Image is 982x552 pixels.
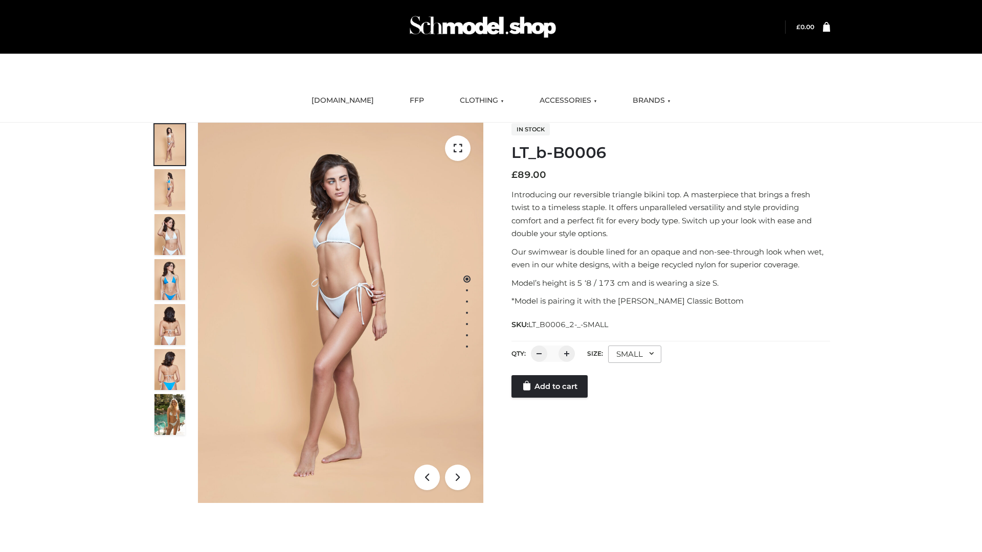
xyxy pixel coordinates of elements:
label: Size: [587,350,603,357]
img: ArielClassicBikiniTop_CloudNine_AzureSky_OW114ECO_2-scaled.jpg [154,169,185,210]
a: CLOTHING [452,89,511,112]
p: *Model is pairing it with the [PERSON_NAME] Classic Bottom [511,294,830,308]
a: ACCESSORIES [532,89,605,112]
label: QTY: [511,350,526,357]
a: [DOMAIN_NAME] [304,89,382,112]
img: ArielClassicBikiniTop_CloudNine_AzureSky_OW114ECO_3-scaled.jpg [154,214,185,255]
div: SMALL [608,346,661,363]
img: ArielClassicBikiniTop_CloudNine_AzureSky_OW114ECO_1-scaled.jpg [154,124,185,165]
span: LT_B0006_2-_-SMALL [528,320,608,329]
img: Arieltop_CloudNine_AzureSky2.jpg [154,394,185,435]
span: SKU: [511,318,609,331]
p: Our swimwear is double lined for an opaque and non-see-through look when wet, even in our white d... [511,245,830,271]
bdi: 0.00 [796,23,814,31]
a: £0.00 [796,23,814,31]
span: In stock [511,123,550,135]
img: Schmodel Admin 964 [406,7,560,47]
a: BRANDS [625,89,678,112]
h1: LT_b-B0006 [511,144,830,162]
a: FFP [402,89,432,112]
bdi: 89.00 [511,169,546,180]
span: £ [796,23,800,31]
span: £ [511,169,518,180]
img: ArielClassicBikiniTop_CloudNine_AzureSky_OW114ECO_4-scaled.jpg [154,259,185,300]
p: Introducing our reversible triangle bikini top. A masterpiece that brings a fresh twist to a time... [511,188,830,240]
img: ArielClassicBikiniTop_CloudNine_AzureSky_OW114ECO_8-scaled.jpg [154,349,185,390]
img: ArielClassicBikiniTop_CloudNine_AzureSky_OW114ECO_1 [198,123,483,503]
img: ArielClassicBikiniTop_CloudNine_AzureSky_OW114ECO_7-scaled.jpg [154,304,185,345]
a: Add to cart [511,375,588,398]
p: Model’s height is 5 ‘8 / 173 cm and is wearing a size S. [511,277,830,290]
